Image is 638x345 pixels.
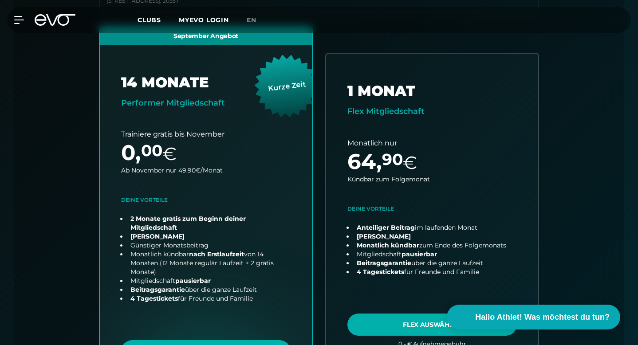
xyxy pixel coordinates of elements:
[475,311,610,323] span: Hallo Athlet! Was möchtest du tun?
[447,305,620,329] button: Hallo Athlet! Was möchtest du tun?
[179,16,229,24] a: MYEVO LOGIN
[138,16,179,24] a: Clubs
[138,16,161,24] span: Clubs
[247,16,256,24] span: en
[247,15,267,25] a: en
